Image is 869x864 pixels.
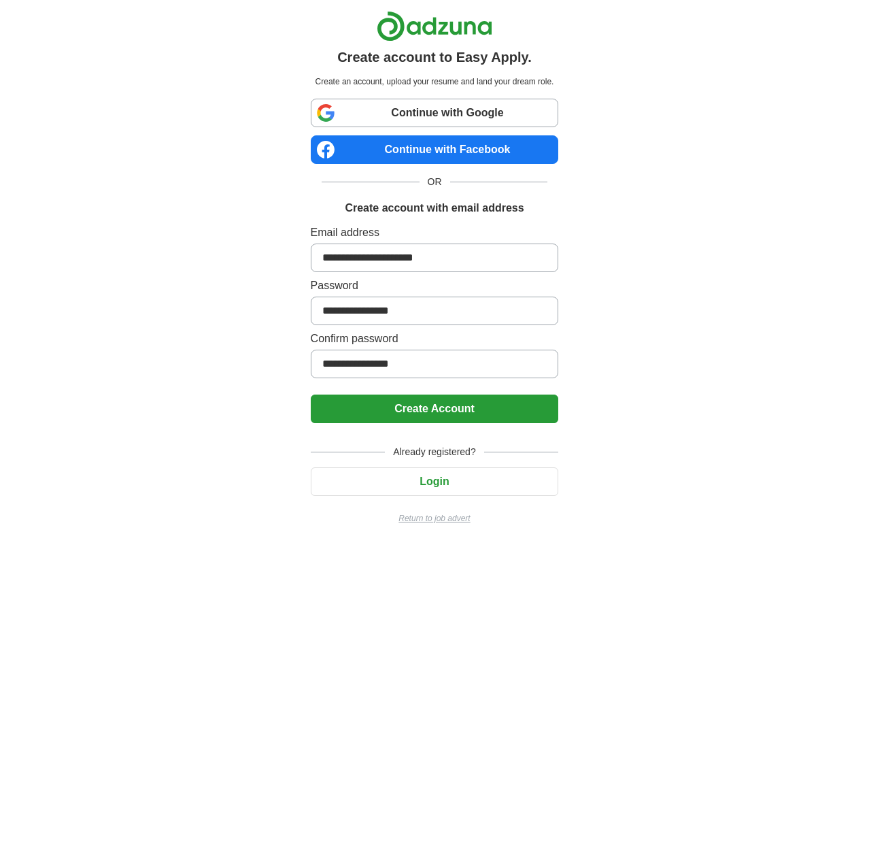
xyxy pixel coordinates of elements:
[337,47,532,67] h1: Create account to Easy Apply.
[311,99,559,127] a: Continue with Google
[345,200,524,216] h1: Create account with email address
[311,395,559,423] button: Create Account
[311,135,559,164] a: Continue with Facebook
[420,175,450,189] span: OR
[311,467,559,496] button: Login
[313,76,556,88] p: Create an account, upload your resume and land your dream role.
[385,445,483,459] span: Already registered?
[377,11,492,41] img: Adzuna logo
[311,278,559,294] label: Password
[311,331,559,347] label: Confirm password
[311,476,559,487] a: Login
[311,225,559,241] label: Email address
[311,512,559,525] a: Return to job advert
